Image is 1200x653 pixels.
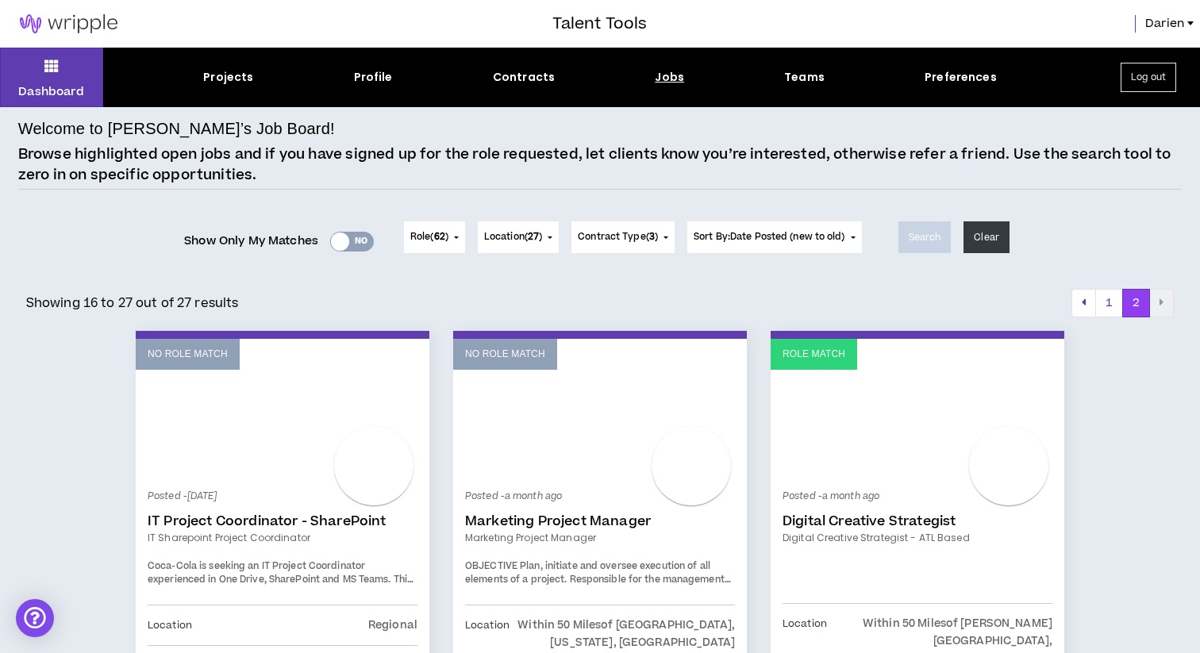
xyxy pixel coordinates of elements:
[18,83,84,100] p: Dashboard
[148,531,417,545] a: IT Sharepoint Project Coordinator
[925,69,997,86] div: Preferences
[528,230,539,244] span: 27
[783,513,1052,529] a: Digital Creative Strategist
[963,221,1010,253] button: Clear
[453,339,747,482] a: No Role Match
[478,221,559,253] button: Location(27)
[1122,289,1150,317] button: 2
[184,229,318,253] span: Show Only My Matches
[571,221,675,253] button: Contract Type(3)
[148,347,228,362] p: No Role Match
[465,347,545,362] p: No Role Match
[484,230,542,244] span: Location ( )
[148,617,192,634] p: Location
[465,617,510,651] p: Location
[783,531,1052,545] a: Digital Creative Strategist - ATL Based
[493,69,555,86] div: Contracts
[465,490,735,504] p: Posted - a month ago
[148,559,413,628] span: Coca-Cola is seeking an IT Project Coordinator experienced in One Drive, SharePoint and MS Teams....
[783,347,845,362] p: Role Match
[898,221,952,253] button: Search
[1095,289,1123,317] button: 1
[771,339,1064,482] a: Role Match
[578,230,658,244] span: Contract Type ( )
[649,230,655,244] span: 3
[694,230,845,244] span: Sort By: Date Posted (new to old)
[783,490,1052,504] p: Posted - a month ago
[510,617,735,651] p: Within 50 Miles of [GEOGRAPHIC_DATA], [US_STATE], [GEOGRAPHIC_DATA]
[410,230,448,244] span: Role ( )
[552,12,647,36] h3: Talent Tools
[368,617,417,634] p: Regional
[18,117,335,140] h4: Welcome to [PERSON_NAME]’s Job Board!
[148,490,417,504] p: Posted - [DATE]
[434,230,445,244] span: 62
[136,339,429,482] a: No Role Match
[1071,289,1174,317] nav: pagination
[1145,15,1184,33] span: Darien
[1121,63,1176,92] button: Log out
[18,144,1183,185] p: Browse highlighted open jobs and if you have signed up for the role requested, let clients know y...
[203,69,253,86] div: Projects
[26,294,239,313] p: Showing 16 to 27 out of 27 results
[404,221,465,253] button: Role(62)
[465,531,735,545] a: Marketing Project Manager
[354,69,393,86] div: Profile
[465,559,517,573] span: OBJECTIVE
[465,559,733,643] span: Plan, initiate and oversee execution of all elements of a project. Responsible for the management...
[784,69,825,86] div: Teams
[465,513,735,529] a: Marketing Project Manager
[16,599,54,637] div: Open Intercom Messenger
[687,221,862,253] button: Sort By:Date Posted (new to old)
[148,513,417,529] a: IT Project Coordinator - SharePoint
